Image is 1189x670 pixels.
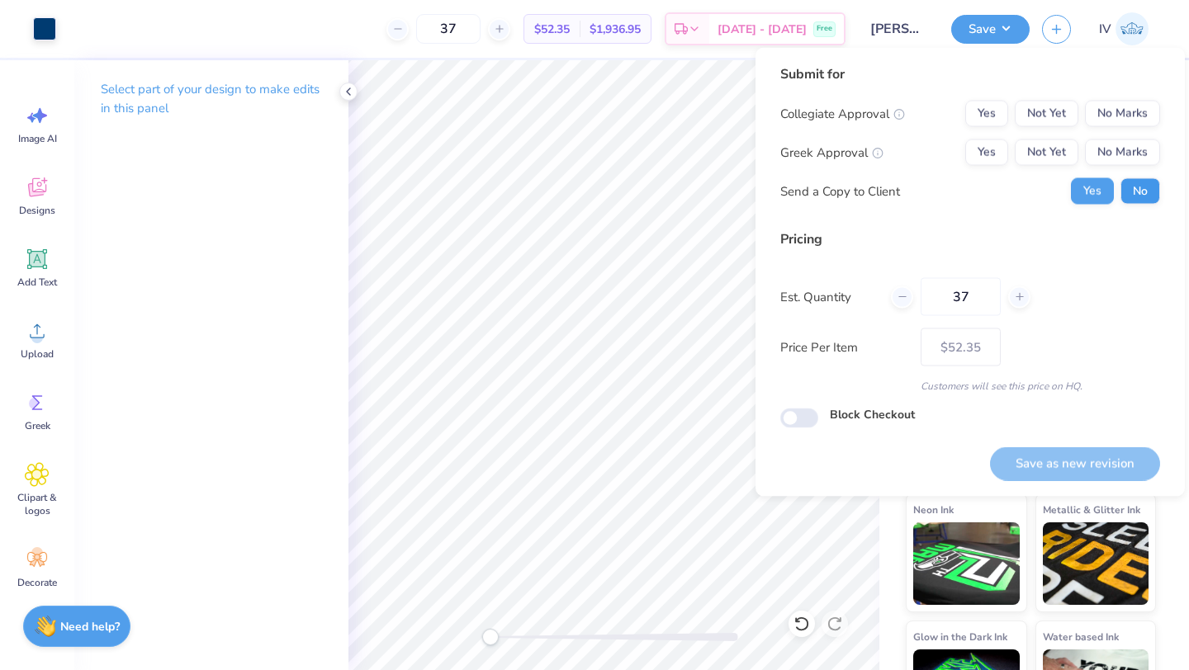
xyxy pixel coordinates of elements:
span: Free [817,23,832,35]
p: Select part of your design to make edits in this panel [101,80,322,118]
strong: Need help? [60,619,120,635]
button: No Marks [1085,101,1160,127]
span: Water based Ink [1043,628,1119,645]
label: Est. Quantity [780,287,879,306]
img: Isha Veturkar [1116,12,1149,45]
button: Yes [1071,178,1114,205]
label: Block Checkout [830,406,915,423]
button: Yes [965,101,1008,127]
span: IV [1099,20,1111,39]
input: – – [921,278,1001,316]
button: Not Yet [1015,139,1078,166]
div: Greek Approval [780,143,883,162]
span: Metallic & Glitter Ink [1043,501,1140,518]
span: $1,936.95 [590,21,641,38]
button: Save [951,15,1030,44]
span: Upload [21,347,54,361]
div: Pricing [780,229,1160,249]
span: Designs [19,204,55,217]
button: No [1120,178,1160,205]
input: – – [416,14,481,44]
span: Decorate [17,576,57,589]
button: No Marks [1085,139,1160,166]
span: Clipart & logos [10,491,64,517]
span: Add Text [17,276,57,289]
span: Image AI [18,132,57,145]
div: Accessibility label [482,629,499,645]
input: Untitled Design [858,12,939,45]
div: Collegiate Approval [780,104,905,123]
button: Yes [965,139,1008,166]
span: Neon Ink [913,501,954,518]
span: Glow in the Dark Ink [913,628,1007,645]
span: $52.35 [534,21,570,38]
span: Greek [25,419,50,432]
label: Price Per Item [780,337,908,356]
img: Neon Ink [913,522,1020,605]
div: Customers will see this price on HQ. [780,379,1160,394]
div: Submit for [780,64,1160,84]
img: Metallic & Glitter Ink [1043,522,1149,605]
span: [DATE] - [DATE] [718,21,807,38]
div: Send a Copy to Client [780,182,900,201]
button: Not Yet [1015,101,1078,127]
a: IV [1092,12,1156,45]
